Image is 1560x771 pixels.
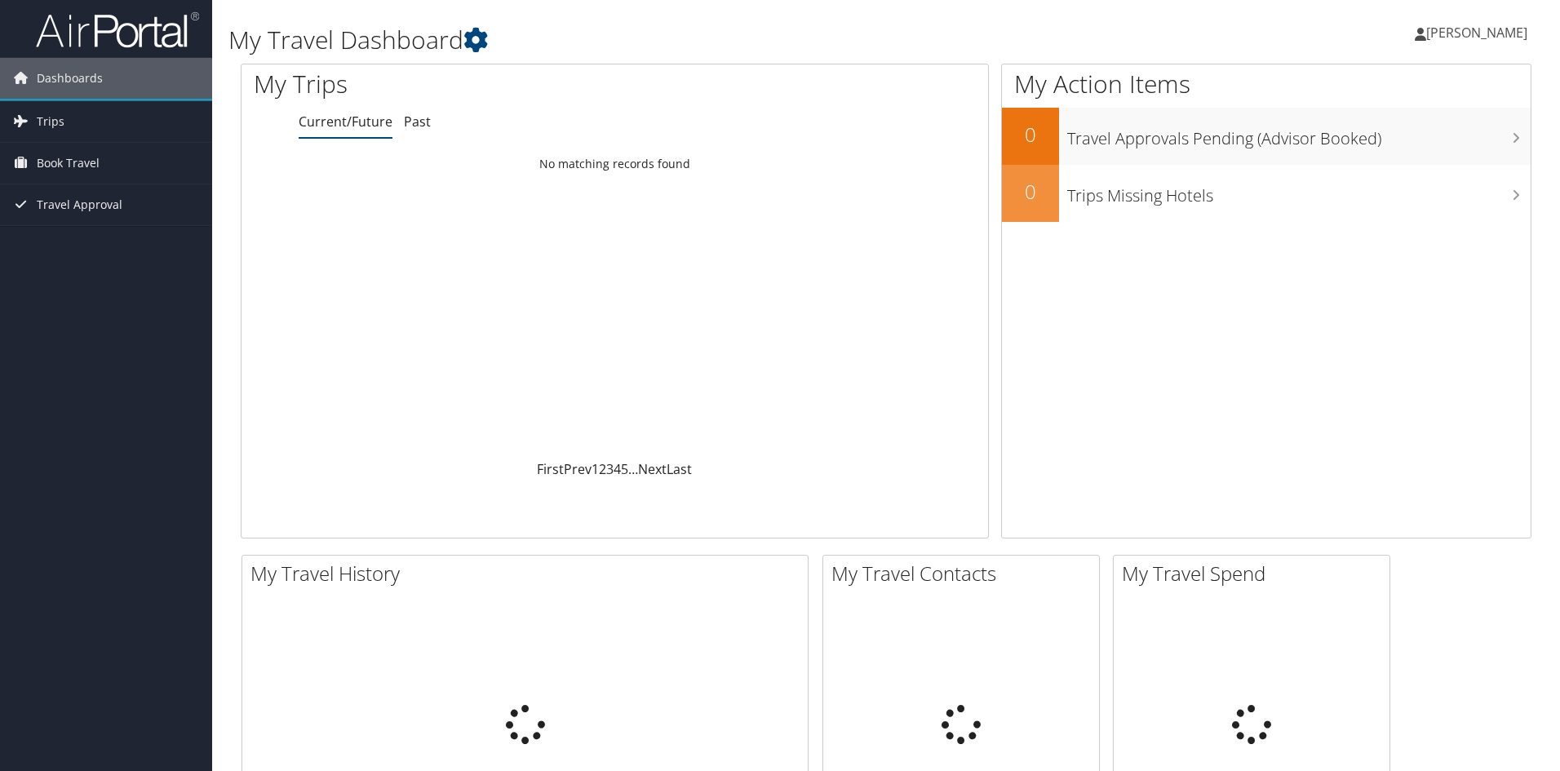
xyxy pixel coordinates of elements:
[37,58,103,99] span: Dashboards
[299,113,392,131] a: Current/Future
[621,460,628,478] a: 5
[537,460,564,478] a: First
[599,460,606,478] a: 2
[250,560,808,587] h2: My Travel History
[242,149,988,179] td: No matching records found
[1002,108,1531,165] a: 0Travel Approvals Pending (Advisor Booked)
[638,460,667,478] a: Next
[1067,119,1531,150] h3: Travel Approvals Pending (Advisor Booked)
[831,560,1099,587] h2: My Travel Contacts
[1002,178,1059,206] h2: 0
[1426,24,1527,42] span: [PERSON_NAME]
[614,460,621,478] a: 4
[628,460,638,478] span: …
[606,460,614,478] a: 3
[37,101,64,142] span: Trips
[404,113,431,131] a: Past
[667,460,692,478] a: Last
[592,460,599,478] a: 1
[37,143,100,184] span: Book Travel
[1002,165,1531,222] a: 0Trips Missing Hotels
[1067,176,1531,207] h3: Trips Missing Hotels
[228,23,1106,57] h1: My Travel Dashboard
[36,11,199,49] img: airportal-logo.png
[37,184,122,225] span: Travel Approval
[1002,121,1059,148] h2: 0
[1122,560,1389,587] h2: My Travel Spend
[1002,67,1531,101] h1: My Action Items
[564,460,592,478] a: Prev
[254,67,665,101] h1: My Trips
[1415,8,1544,57] a: [PERSON_NAME]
